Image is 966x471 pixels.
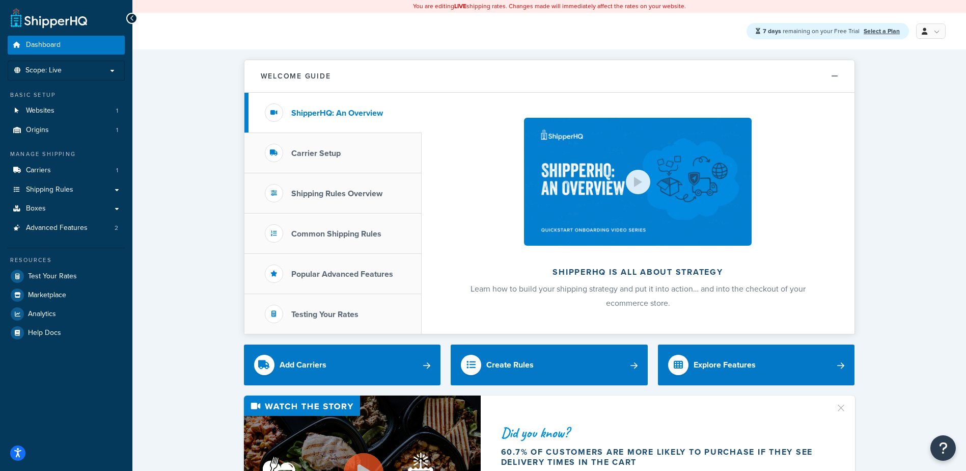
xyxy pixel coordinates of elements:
div: Did you know? [501,426,823,440]
span: Test Your Rates [28,272,77,281]
li: Websites [8,101,125,120]
h3: Carrier Setup [291,149,341,158]
button: Welcome Guide [244,60,854,93]
span: 1 [116,126,118,135]
span: Scope: Live [25,66,62,75]
div: Basic Setup [8,91,125,99]
li: Carriers [8,161,125,180]
a: Help Docs [8,324,125,342]
span: Dashboard [26,41,61,49]
h2: ShipperHQ is all about strategy [449,268,827,277]
span: Shipping Rules [26,186,73,194]
li: Origins [8,121,125,140]
a: Explore Features [658,345,855,385]
a: Carriers1 [8,161,125,180]
span: 1 [116,166,118,175]
a: Add Carriers [244,345,441,385]
h2: Welcome Guide [261,72,331,80]
div: Create Rules [486,358,534,372]
div: Manage Shipping [8,150,125,159]
span: Analytics [28,310,56,319]
span: remaining on your Free Trial [763,27,861,36]
h3: Common Shipping Rules [291,229,381,239]
a: Analytics [8,305,125,323]
span: Boxes [26,204,46,213]
span: Learn how to build your shipping strategy and put it into action… and into the checkout of your e... [471,283,806,309]
strong: 7 days [763,27,781,36]
h3: Testing Your Rates [291,310,358,319]
h3: Shipping Rules Overview [291,189,382,198]
span: 1 [116,107,118,115]
span: Websites [26,107,54,115]
a: Origins1 [8,121,125,140]
a: Shipping Rules [8,180,125,199]
div: 60.7% of customers are more likely to purchase if they see delivery times in the cart [501,447,823,467]
span: Marketplace [28,291,66,300]
b: LIVE [454,2,466,11]
div: Add Carriers [280,358,326,372]
a: Select a Plan [864,27,900,36]
a: Test Your Rates [8,267,125,285]
img: ShipperHQ is all about strategy [524,118,751,246]
span: Advanced Features [26,224,88,232]
a: Create Rules [451,345,648,385]
span: 2 [115,224,118,232]
div: Resources [8,256,125,265]
li: Advanced Features [8,219,125,238]
span: Origins [26,126,49,135]
a: Marketplace [8,286,125,304]
span: Help Docs [28,329,61,337]
button: Open Resource Center [930,435,956,461]
a: Dashboard [8,36,125,55]
a: Boxes [8,199,125,218]
a: Advanced Features2 [8,219,125,238]
span: Carriers [26,166,51,175]
h3: ShipperHQ: An Overview [291,109,383,118]
h3: Popular Advanced Features [291,270,393,279]
a: Websites1 [8,101,125,120]
div: Explore Features [694,358,756,372]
